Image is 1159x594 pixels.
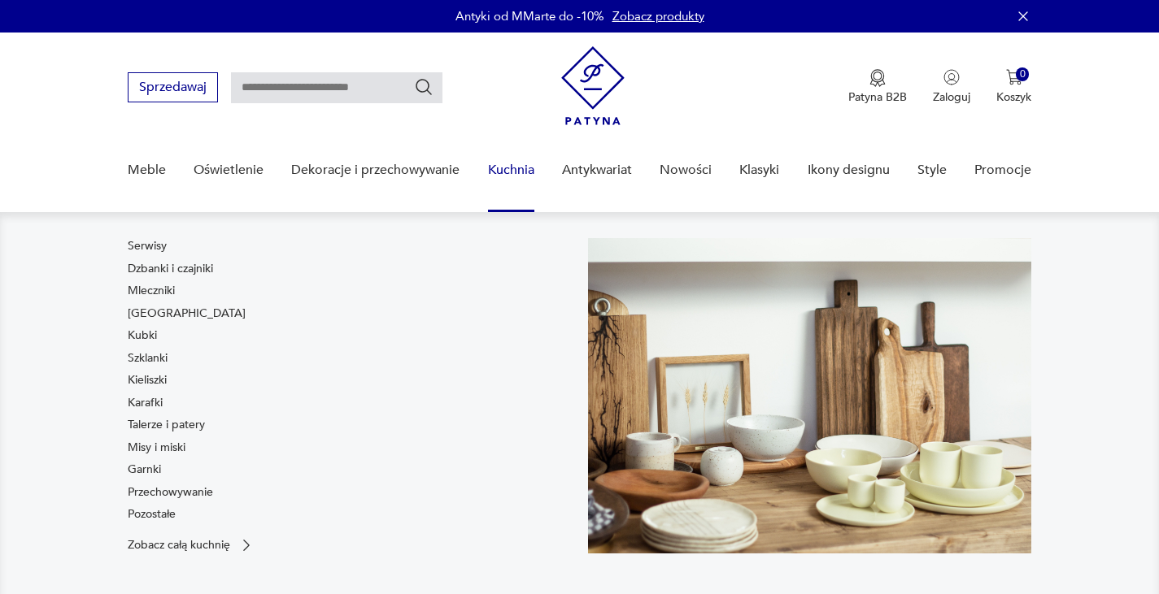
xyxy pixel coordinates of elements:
button: Patyna B2B [848,69,907,105]
a: Szklanki [128,350,168,366]
a: Klasyki [739,139,779,202]
a: Kuchnia [488,139,534,202]
a: Promocje [974,139,1031,202]
a: Ikona medaluPatyna B2B [848,69,907,105]
button: 0Koszyk [996,69,1031,105]
a: Karafki [128,395,163,411]
button: Sprzedawaj [128,72,218,102]
img: Ikona koszyka [1006,69,1022,85]
img: Ikona medalu [869,69,886,87]
p: Koszyk [996,89,1031,105]
a: Misy i miski [128,440,185,456]
a: Mleczniki [128,283,175,299]
a: Pozostałe [128,506,176,522]
a: Ikony designu [808,139,890,202]
a: Garnki [128,462,161,478]
img: Ikonka użytkownika [943,69,960,85]
p: Zobacz całą kuchnię [128,540,230,550]
a: Dekoracje i przechowywanie [291,139,460,202]
a: Meble [128,139,166,202]
a: Talerze i patery [128,417,205,433]
a: Nowości [660,139,712,202]
a: [GEOGRAPHIC_DATA] [128,306,246,322]
p: Patyna B2B [848,89,907,105]
a: Zobacz produkty [612,8,704,24]
div: 0 [1016,67,1030,81]
a: Serwisy [128,238,167,254]
a: Style [917,139,947,202]
button: Zaloguj [933,69,970,105]
a: Zobacz całą kuchnię [128,537,255,553]
a: Kieliszki [128,372,167,388]
a: Antykwariat [562,139,632,202]
p: Zaloguj [933,89,970,105]
p: Antyki od MMarte do -10% [455,8,604,24]
a: Sprzedawaj [128,83,218,94]
img: Patyna - sklep z meblami i dekoracjami vintage [561,46,625,125]
a: Kubki [128,327,157,344]
button: Szukaj [414,77,434,97]
img: b2f6bfe4a34d2e674d92badc23dc4074.jpg [588,238,1032,553]
a: Przechowywanie [128,484,213,501]
a: Dzbanki i czajniki [128,261,213,277]
a: Oświetlenie [194,139,264,202]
